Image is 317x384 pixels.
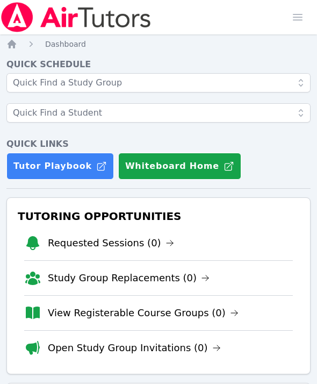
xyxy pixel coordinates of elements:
a: Open Study Group Invitations (0) [48,340,221,355]
input: Quick Find a Student [6,103,311,123]
span: Dashboard [45,40,86,48]
h4: Quick Links [6,138,311,151]
nav: Breadcrumb [6,39,311,49]
a: Requested Sessions (0) [48,236,174,251]
input: Quick Find a Study Group [6,73,311,93]
h4: Quick Schedule [6,58,311,71]
button: Whiteboard Home [118,153,241,180]
a: Tutor Playbook [6,153,114,180]
h3: Tutoring Opportunities [16,207,301,226]
a: Dashboard [45,39,86,49]
a: View Registerable Course Groups (0) [48,305,239,321]
a: Study Group Replacements (0) [48,271,210,286]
